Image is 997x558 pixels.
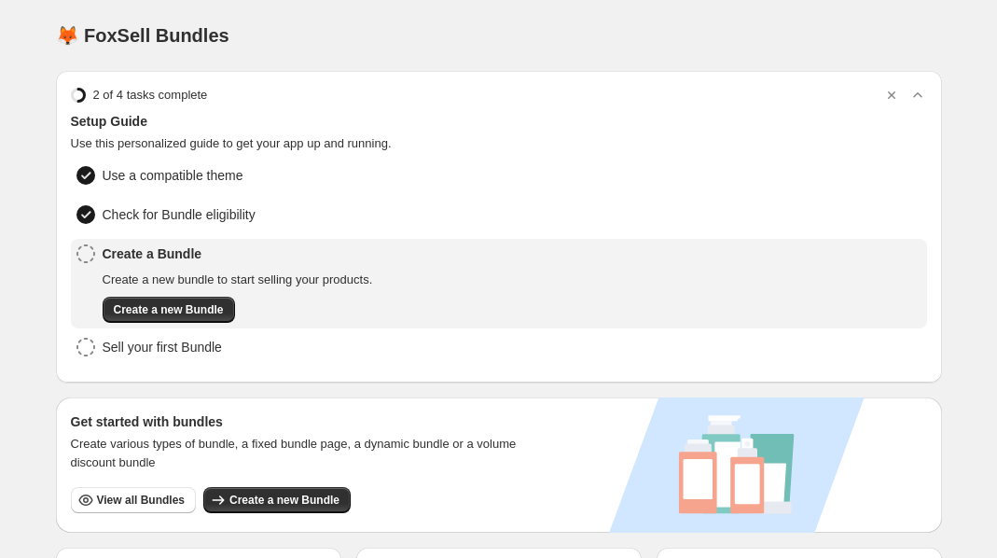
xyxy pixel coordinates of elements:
span: Create various types of bundle, a fixed bundle page, a dynamic bundle or a volume discount bundle [71,435,534,472]
span: Setup Guide [71,112,927,131]
span: Create a new Bundle [114,302,224,317]
button: View all Bundles [71,487,196,513]
span: Create a Bundle [103,244,373,263]
span: Sell your first Bundle [103,338,222,356]
button: Create a new Bundle [203,487,351,513]
span: View all Bundles [97,493,185,508]
span: Create a new bundle to start selling your products. [103,271,373,289]
span: 2 of 4 tasks complete [93,86,208,105]
span: Create a new Bundle [229,493,339,508]
h3: Get started with bundles [71,412,534,431]
span: Check for Bundle eligibility [103,205,256,224]
span: Use a compatible theme [103,166,243,185]
h1: 🦊 FoxSell Bundles [56,24,229,47]
span: Use this personalized guide to get your app up and running. [71,134,927,153]
button: Create a new Bundle [103,297,235,323]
